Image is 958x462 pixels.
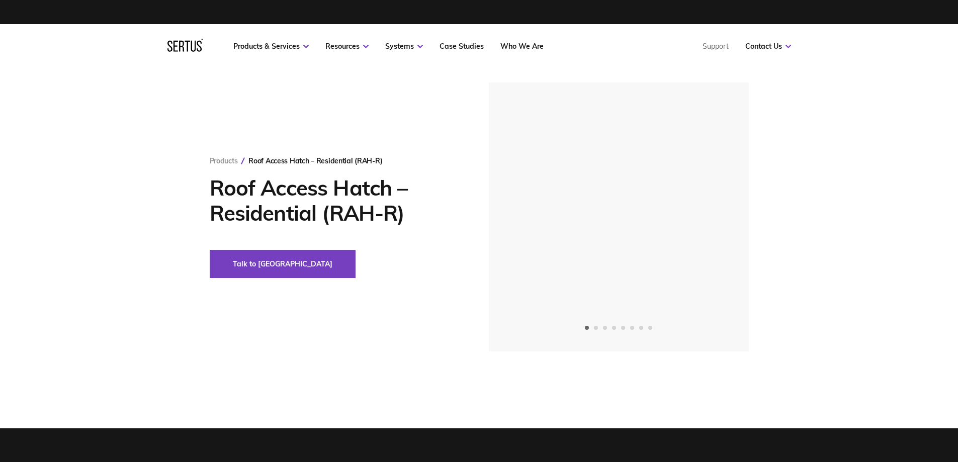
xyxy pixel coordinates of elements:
h1: Roof Access Hatch – Residential (RAH-R) [210,175,459,226]
a: Products & Services [233,42,309,51]
span: Go to slide 8 [648,326,652,330]
a: Contact Us [745,42,791,51]
span: Go to slide 2 [594,326,598,330]
a: Systems [385,42,423,51]
button: Talk to [GEOGRAPHIC_DATA] [210,250,356,278]
span: Go to slide 3 [603,326,607,330]
span: Go to slide 4 [612,326,616,330]
span: Go to slide 7 [639,326,643,330]
a: Support [703,42,729,51]
a: Case Studies [440,42,484,51]
span: Go to slide 5 [621,326,625,330]
a: Resources [325,42,369,51]
a: Products [210,156,238,165]
a: Who We Are [500,42,544,51]
span: Go to slide 6 [630,326,634,330]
